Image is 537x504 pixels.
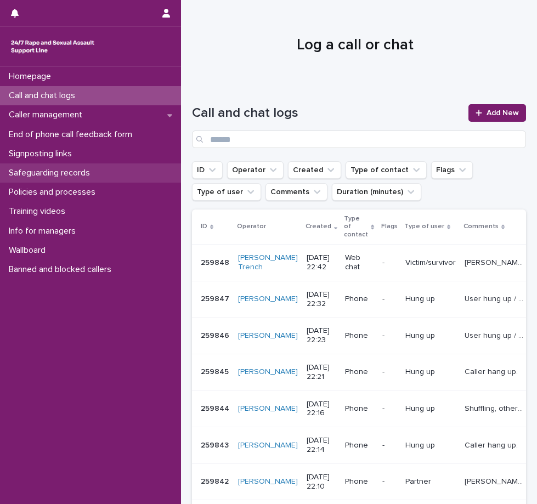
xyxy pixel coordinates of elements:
p: Flags [381,220,398,233]
p: Phone [345,477,373,486]
p: Created [306,220,331,233]
button: ID [192,161,223,179]
p: Homepage [4,71,60,82]
button: Type of contact [346,161,427,179]
p: Phone [345,295,373,304]
p: [DATE] 22:32 [307,290,336,309]
a: [PERSON_NAME] [238,404,298,414]
img: rhQMoQhaT3yELyF149Cw [9,36,97,58]
p: Phone [345,367,373,377]
p: ID [201,220,207,233]
p: Hung up [405,404,456,414]
input: Search [192,131,526,148]
a: [PERSON_NAME] [238,331,298,341]
p: Hung up [405,367,456,377]
p: Wallboard [4,245,54,256]
p: User hung up / disconnected after intro [465,292,528,304]
p: 259848 [201,256,231,268]
p: Type of user [404,220,444,233]
p: Victim/survivor [405,258,456,268]
p: 259843 [201,439,231,450]
a: [PERSON_NAME] [238,295,298,304]
button: Type of user [192,183,261,201]
p: Caller hang up. [465,439,520,450]
p: - [382,404,397,414]
p: Call and chat logs [4,90,84,101]
p: Signposting links [4,149,81,159]
button: Operator [227,161,284,179]
p: [DATE] 22:14 [307,436,336,455]
p: Shuffling, otherwise silent [465,402,528,414]
p: [DATE] 22:16 [307,400,336,418]
p: - [382,295,397,304]
a: [PERSON_NAME] [238,477,298,486]
p: 259846 [201,329,231,341]
p: Phone [345,404,373,414]
button: Duration (minutes) [332,183,421,201]
p: Banned and blocked callers [4,264,120,275]
p: Policies and processes [4,187,104,197]
p: - [382,367,397,377]
p: - [382,441,397,450]
p: Type of contact [344,213,368,241]
p: Safeguarding records [4,168,99,178]
p: 259842 [201,475,231,486]
p: User hung up / disconnected after intro, background noise and movement [465,329,528,341]
p: Caller management [4,110,91,120]
h1: Log a call or chat [192,36,518,55]
p: 259845 [201,365,231,377]
p: Phone [345,441,373,450]
p: Training videos [4,206,74,217]
p: [DATE] 22:21 [307,363,336,382]
a: [PERSON_NAME] [238,441,298,450]
p: [DATE] 22:23 [307,326,336,345]
span: Add New [487,109,519,117]
p: [DATE] 22:42 [307,253,336,272]
p: 259847 [201,292,231,304]
button: Flags [431,161,473,179]
a: [PERSON_NAME] Trench [238,253,298,272]
button: Comments [265,183,327,201]
p: Hung up [405,295,456,304]
p: Phone [345,331,373,341]
p: - [382,477,397,486]
p: Comments [463,220,499,233]
p: [DATE] 22:10 [307,473,336,491]
p: Operator [237,220,266,233]
p: - [382,258,397,268]
p: Partner [405,477,456,486]
a: Add New [468,104,526,122]
a: [PERSON_NAME] [238,367,298,377]
p: Web chat [345,253,373,272]
p: Hung up [405,441,456,450]
h1: Call and chat logs [192,105,462,121]
p: Meg experienced SV by a boy they met on holiday. Discussed consent and trauma responses. Explored... [465,256,528,268]
p: - [382,331,397,341]
p: Hung up [405,331,456,341]
p: Info for managers [4,226,84,236]
p: Caller hang up. [465,365,520,377]
p: 259844 [201,402,231,414]
button: Created [288,161,341,179]
p: End of phone call feedback form [4,129,141,140]
p: Caller Bethan, survivor is her husband who experienced child on child sexual abuse from a neighbo... [465,475,528,486]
